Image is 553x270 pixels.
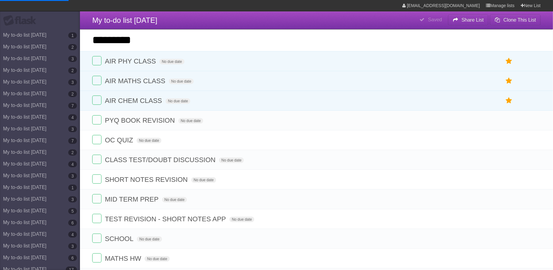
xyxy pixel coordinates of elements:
b: 3 [68,173,77,179]
b: 3 [68,196,77,202]
b: 4 [68,161,77,167]
b: 2 [68,91,77,97]
label: Done [92,155,101,164]
b: 4 [68,114,77,121]
span: No due date [229,217,254,222]
label: Done [92,194,101,203]
span: No due date [169,79,194,84]
div: Flask [3,15,40,26]
b: 2 [68,149,77,156]
b: Saved [428,17,442,22]
label: Done [92,56,101,65]
span: No due date [145,256,169,262]
b: 2 [68,67,77,74]
span: No due date [137,236,162,242]
b: Share List [462,17,484,22]
span: AIR PHY CLASS [105,57,157,65]
b: 6 [68,255,77,261]
span: OC QUIZ [105,136,135,144]
label: Done [92,234,101,243]
span: MID TERM PREP [105,195,160,203]
button: Share List [448,14,489,26]
b: 4 [68,231,77,238]
label: Star task [503,76,515,86]
span: No due date [162,197,187,202]
span: AIR MATHS CLASS [105,77,167,85]
b: Clone This List [503,17,536,22]
b: 7 [68,103,77,109]
label: Done [92,174,101,184]
b: 5 [68,208,77,214]
span: No due date [178,118,203,124]
span: PYQ BOOK REVISION [105,117,176,124]
button: Clone This List [490,14,541,26]
b: 1 [68,32,77,39]
b: 2 [68,44,77,50]
span: MATHS HW [105,255,143,262]
span: AIR CHEM CLASS [105,97,164,104]
b: 3 [68,243,77,249]
span: No due date [159,59,184,64]
b: 3 [68,126,77,132]
b: 1 [68,185,77,191]
label: Star task [503,56,515,66]
span: SCHOOL [105,235,135,243]
b: 7 [68,138,77,144]
b: 6 [68,220,77,226]
label: Done [92,76,101,85]
label: Star task [503,96,515,106]
span: CLASS TEST/DOUBT DISCUSSION [105,156,217,164]
span: TEST REVISION - SHORT NOTES APP [105,215,228,223]
label: Done [92,214,101,223]
b: 3 [68,56,77,62]
label: Done [92,115,101,125]
label: Done [92,135,101,144]
span: My to-do list [DATE] [92,16,157,24]
span: No due date [219,157,244,163]
label: Done [92,96,101,105]
span: No due date [137,138,161,143]
span: No due date [191,177,216,183]
span: SHORT NOTES REVISION [105,176,189,183]
b: 3 [68,79,77,85]
label: Done [92,253,101,263]
span: No due date [165,98,190,104]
